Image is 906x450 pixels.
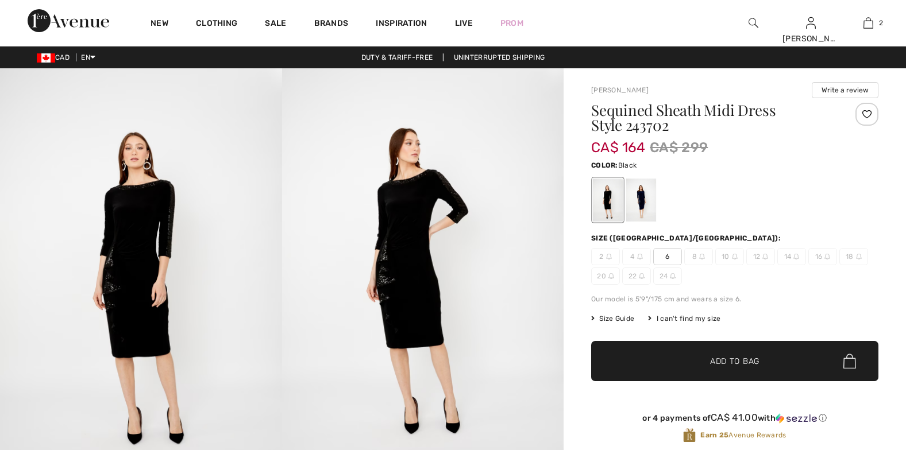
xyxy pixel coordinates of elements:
[843,354,856,368] img: Bag.svg
[151,18,168,30] a: New
[683,428,696,443] img: Avenue Rewards
[670,273,676,279] img: ring-m.svg
[732,254,738,259] img: ring-m.svg
[650,137,708,158] span: CA$ 299
[806,16,816,30] img: My Info
[591,313,634,324] span: Size Guide
[637,254,643,259] img: ring-m.svg
[591,412,878,428] div: or 4 payments ofCA$ 41.00withSezzle Click to learn more about Sezzle
[591,128,645,156] span: CA$ 164
[455,17,473,29] a: Live
[700,431,728,439] strong: Earn 25
[591,248,620,265] span: 2
[314,18,349,30] a: Brands
[37,53,74,61] span: CAD
[879,18,883,28] span: 2
[839,248,868,265] span: 18
[684,248,713,265] span: 8
[699,254,705,259] img: ring-m.svg
[700,430,786,440] span: Avenue Rewards
[591,412,878,424] div: or 4 payments of with
[793,254,799,259] img: ring-m.svg
[81,53,95,61] span: EN
[863,16,873,30] img: My Bag
[622,267,651,285] span: 22
[593,179,623,222] div: Black
[653,248,682,265] span: 6
[606,254,612,259] img: ring-m.svg
[376,18,427,30] span: Inspiration
[710,355,760,367] span: Add to Bag
[591,294,878,304] div: Our model is 5'9"/175 cm and wears a size 6.
[591,267,620,285] span: 20
[808,248,837,265] span: 16
[653,267,682,285] span: 24
[500,17,523,29] a: Prom
[265,18,286,30] a: Sale
[591,86,649,94] a: [PERSON_NAME]
[715,248,744,265] span: 10
[591,161,618,169] span: Color:
[749,16,758,30] img: search the website
[591,233,783,243] div: Size ([GEOGRAPHIC_DATA]/[GEOGRAPHIC_DATA]):
[618,161,637,169] span: Black
[746,248,775,265] span: 12
[37,53,55,63] img: Canadian Dollar
[608,273,614,279] img: ring-m.svg
[824,254,830,259] img: ring-m.svg
[196,18,237,30] a: Clothing
[856,254,862,259] img: ring-m.svg
[648,313,720,324] div: I can't find my size
[28,9,109,32] img: 1ère Avenue
[626,179,656,222] div: Midnight Blue
[777,248,806,265] span: 14
[840,16,896,30] a: 2
[762,254,768,259] img: ring-m.svg
[622,248,651,265] span: 4
[776,413,817,424] img: Sezzle
[806,17,816,28] a: Sign In
[782,33,839,45] div: [PERSON_NAME]
[639,273,645,279] img: ring-m.svg
[711,412,758,423] span: CA$ 41.00
[591,103,831,133] h1: Sequined Sheath Midi Dress Style 243702
[591,341,878,381] button: Add to Bag
[812,82,878,98] button: Write a review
